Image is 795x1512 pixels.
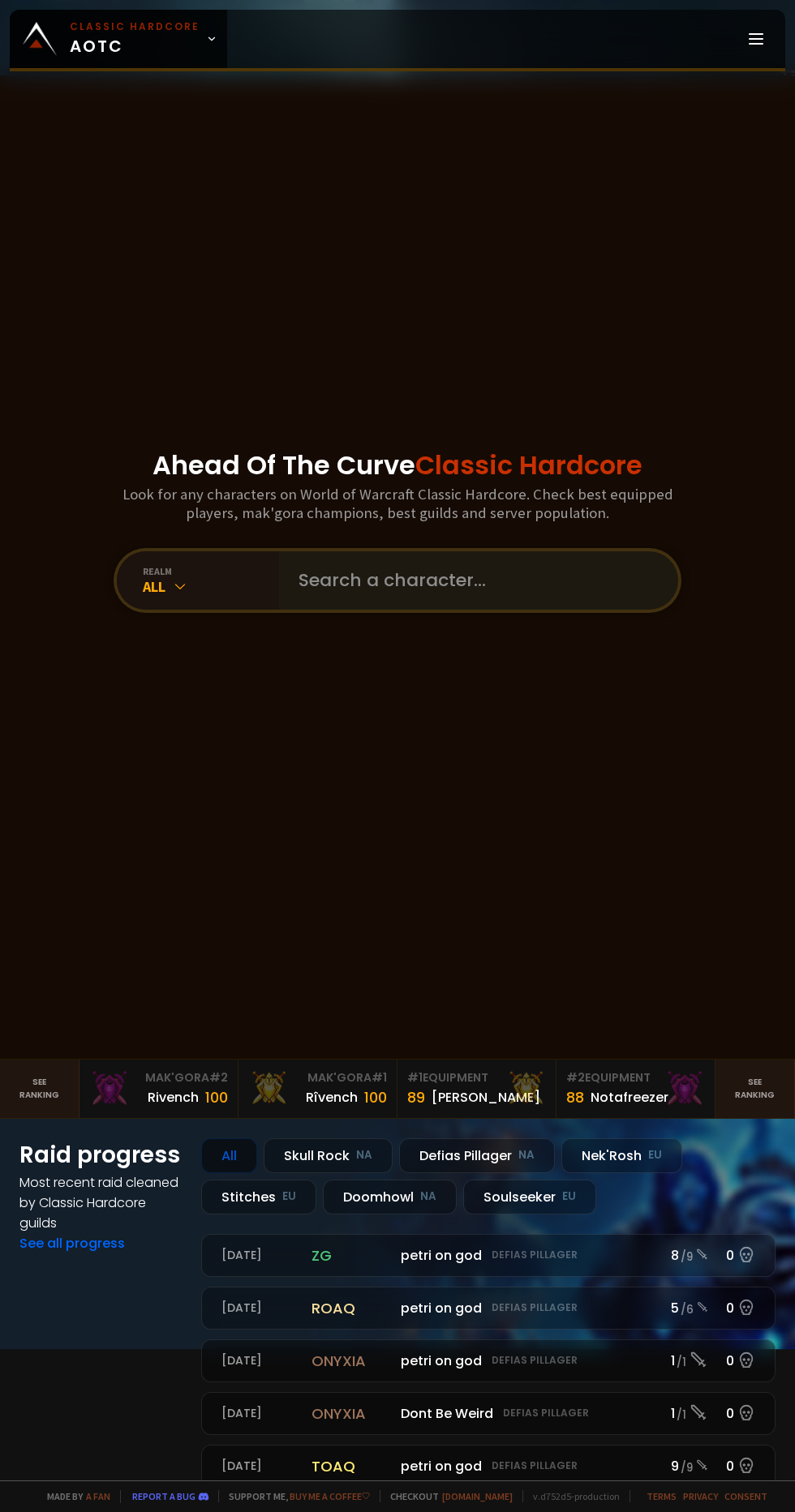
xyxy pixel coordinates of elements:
a: See all progress [19,1234,125,1253]
h3: Look for any characters on World of Warcraft Classic Hardcore. Check best equipped players, mak'g... [119,485,676,522]
a: Mak'Gora#1Rîvench100 [238,1060,397,1118]
div: Defias Pillager [399,1138,555,1173]
span: # 1 [372,1069,387,1086]
a: Report a bug [132,1490,196,1502]
div: Mak'Gora [248,1069,387,1086]
a: #1Equipment89[PERSON_NAME] [397,1060,556,1118]
a: Consent [724,1490,767,1502]
a: Buy me a coffee [290,1490,370,1502]
span: Made by [37,1490,110,1502]
small: EU [562,1189,576,1205]
a: a fan [86,1490,110,1502]
h1: Raid progress [19,1138,182,1172]
a: Classic HardcoreAOTC [10,10,227,68]
a: Privacy [683,1490,718,1502]
div: 88 [566,1086,584,1108]
a: [DATE]onyxiaDont Be WeirdDefias Pillager1 /10 [201,1392,776,1435]
small: NA [518,1147,535,1163]
small: EU [648,1147,662,1163]
div: 100 [364,1086,387,1108]
small: EU [282,1189,296,1205]
div: [PERSON_NAME] [432,1087,540,1107]
div: Equipment [566,1069,705,1086]
span: v. d752d5 - production [522,1490,620,1502]
div: Skull Rock [264,1138,393,1173]
span: # 2 [566,1069,585,1086]
span: # 1 [407,1069,423,1086]
h1: Ahead Of The Curve [153,446,642,485]
div: Stitches [201,1180,316,1214]
a: [DATE]roaqpetri on godDefias Pillager5 /60 [201,1287,776,1330]
span: Checkout [380,1490,513,1502]
div: Rîvench [306,1087,358,1107]
div: Nek'Rosh [561,1138,682,1173]
input: Search a character... [289,551,659,610]
div: 89 [407,1086,425,1108]
div: 100 [205,1086,228,1108]
a: [DOMAIN_NAME] [442,1490,513,1502]
div: Doomhowl [323,1180,457,1214]
div: All [143,577,279,596]
a: [DATE]toaqpetri on godDefias Pillager9 /90 [201,1445,776,1488]
span: Support me, [218,1490,370,1502]
div: Equipment [407,1069,546,1086]
a: Seeranking [715,1060,795,1118]
small: NA [356,1147,372,1163]
a: #2Equipment88Notafreezer [556,1060,715,1118]
a: [DATE]onyxiapetri on godDefias Pillager1 /10 [201,1339,776,1382]
div: Soulseeker [463,1180,596,1214]
span: Classic Hardcore [415,447,642,483]
div: realm [143,565,279,577]
small: NA [420,1189,436,1205]
div: All [201,1138,257,1173]
h4: Most recent raid cleaned by Classic Hardcore guilds [19,1172,182,1233]
a: Mak'Gora#2Rivench100 [79,1060,238,1118]
div: Rivench [148,1087,199,1107]
div: Mak'Gora [89,1069,228,1086]
small: Classic Hardcore [70,19,200,34]
a: [DATE]zgpetri on godDefias Pillager8 /90 [201,1234,776,1277]
span: # 2 [209,1069,228,1086]
span: AOTC [70,19,200,58]
a: Terms [647,1490,677,1502]
div: Notafreezer [591,1087,668,1107]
